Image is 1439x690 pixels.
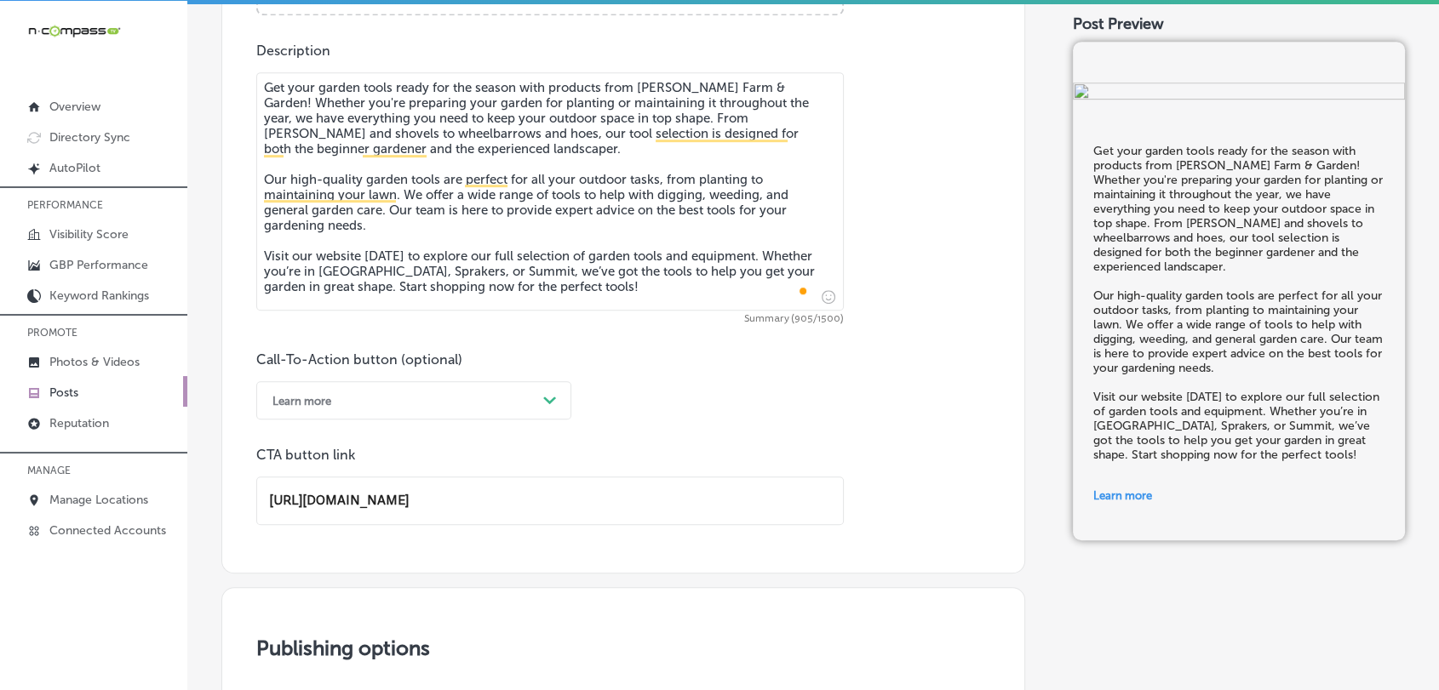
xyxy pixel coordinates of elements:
div: Post Preview [1073,14,1405,33]
span: Summary (905/1500) [256,314,844,324]
label: Call-To-Action button (optional) [256,351,462,368]
p: AutoPilot [49,161,100,175]
p: GBP Performance [49,258,148,272]
img: logo_orange.svg [27,27,41,41]
div: v 4.0.25 [48,27,83,41]
img: d5440236-4279-4346-a62c-81b158fc1352 [1073,83,1405,103]
div: Learn more [272,394,331,407]
img: website_grey.svg [27,44,41,58]
textarea: To enrich screen reader interactions, please activate Accessibility in Grammarly extension settings [256,72,844,311]
h3: Publishing options [256,636,990,660]
div: Domain: [DOMAIN_NAME] [44,44,187,58]
span: Insert emoji [814,286,835,307]
p: Manage Locations [49,493,148,507]
div: Domain Overview [65,100,152,111]
img: 660ab0bf-5cc7-4cb8-ba1c-48b5ae0f18e60NCTV_CLogo_TV_Black_-500x88.png [27,23,121,39]
img: tab_domain_overview_orange.svg [46,99,60,112]
div: Keywords by Traffic [188,100,287,111]
label: Description [256,43,330,59]
p: Connected Accounts [49,523,166,538]
p: Overview [49,100,100,114]
img: tab_keywords_by_traffic_grey.svg [169,99,183,112]
p: Photos & Videos [49,355,140,369]
p: Directory Sync [49,130,130,145]
p: Posts [49,385,78,400]
h5: Get your garden tools ready for the season with products from [PERSON_NAME] Farm & Garden! Whethe... [1093,144,1385,462]
a: Learn more [1093,478,1385,513]
span: Learn more [1093,489,1152,502]
p: CTA button link [256,447,844,463]
p: Reputation [49,416,109,431]
p: Keyword Rankings [49,288,149,303]
p: Visibility Score [49,227,129,242]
